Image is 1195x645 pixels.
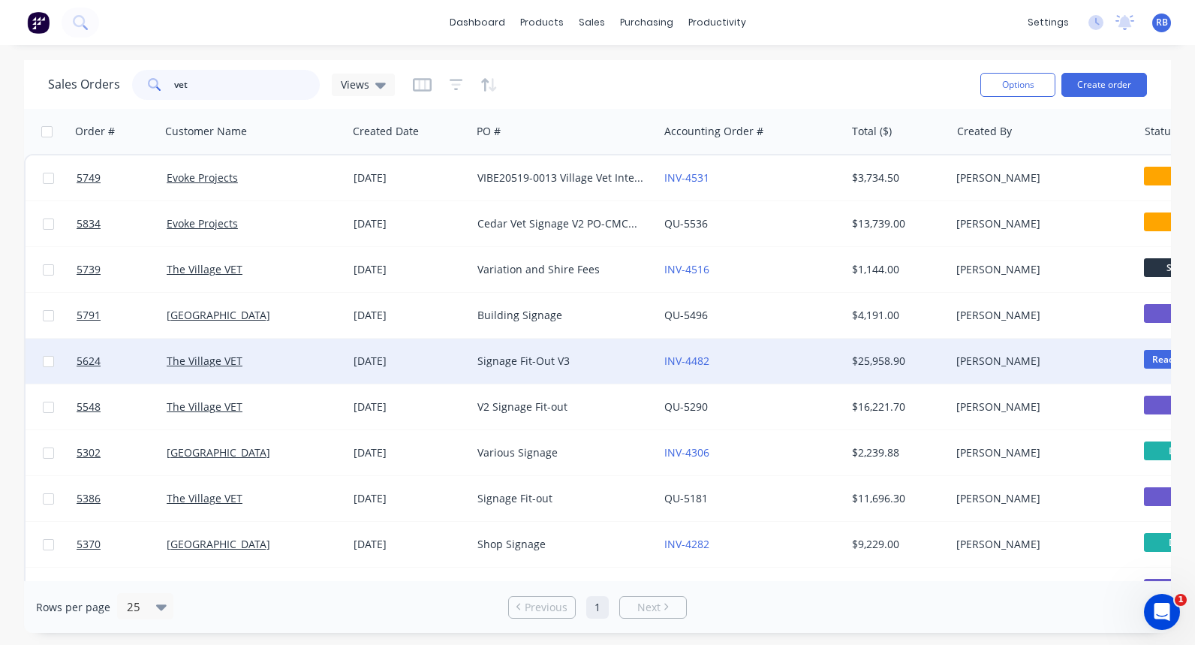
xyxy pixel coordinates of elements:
h1: Sales Orders [48,77,120,92]
button: Create order [1061,73,1147,97]
a: Next page [620,600,686,615]
span: 5739 [77,262,101,277]
div: Created By [957,124,1012,139]
div: Various Signage [477,445,644,460]
div: Order # [75,124,115,139]
a: [GEOGRAPHIC_DATA] [167,537,270,551]
a: [GEOGRAPHIC_DATA] [167,445,270,460]
div: VIBE20519-0013 Village Vet Internals [477,170,644,185]
div: [DATE] [354,537,465,552]
div: [DATE] [354,354,465,369]
div: $11,696.30 [852,491,940,506]
a: 5302 [77,430,167,475]
a: INV-4306 [664,445,709,460]
div: Accounting Order # [664,124,763,139]
a: Previous page [509,600,575,615]
div: [DATE] [354,262,465,277]
div: [DATE] [354,308,465,323]
a: QU-5496 [664,308,708,322]
a: 5386 [77,476,167,521]
div: [DATE] [354,170,465,185]
div: Signage Fit-out [477,491,644,506]
div: $9,229.00 [852,537,940,552]
div: [PERSON_NAME] [956,170,1123,185]
a: 5339 [77,568,167,613]
div: [DATE] [354,216,465,231]
div: V2 Signage Fit-out [477,399,644,414]
span: RB [1156,16,1168,29]
div: productivity [681,11,754,34]
a: [GEOGRAPHIC_DATA] [167,308,270,322]
div: Total ($) [852,124,892,139]
span: Previous [525,600,567,615]
span: 5370 [77,537,101,552]
iframe: Intercom live chat [1144,594,1180,630]
a: 5834 [77,201,167,246]
div: Shop Signage [477,537,644,552]
div: Variation and Shire Fees [477,262,644,277]
span: Rows per page [36,600,110,615]
div: [PERSON_NAME] [956,399,1123,414]
a: 5791 [77,293,167,338]
a: 5370 [77,522,167,567]
a: dashboard [442,11,513,34]
span: Views [341,77,369,92]
span: 5624 [77,354,101,369]
span: 5548 [77,399,101,414]
a: INV-4516 [664,262,709,276]
span: 5749 [77,170,101,185]
div: [PERSON_NAME] [956,445,1123,460]
div: purchasing [613,11,681,34]
div: Created Date [353,124,419,139]
div: sales [571,11,613,34]
a: The Village VET [167,399,242,414]
div: Cedar Vet Signage V2 PO-CMCU20527-0024 - Signage [477,216,644,231]
div: $1,144.00 [852,262,940,277]
span: 5302 [77,445,101,460]
div: $16,221.70 [852,399,940,414]
div: $2,239.88 [852,445,940,460]
div: [PERSON_NAME] [956,216,1123,231]
div: Customer Name [165,124,247,139]
div: Building Signage [477,308,644,323]
a: 5548 [77,384,167,429]
a: Evoke Projects [167,170,238,185]
a: QU-5290 [664,399,708,414]
a: 5739 [77,247,167,292]
a: 5624 [77,339,167,384]
span: 1 [1175,594,1187,606]
div: PO # [477,124,501,139]
img: Factory [27,11,50,34]
a: QU-5181 [664,491,708,505]
div: settings [1020,11,1076,34]
div: products [513,11,571,34]
a: The Village VET [167,491,242,505]
a: QU-5536 [664,216,708,231]
div: [PERSON_NAME] [956,308,1123,323]
div: $4,191.00 [852,308,940,323]
button: Options [980,73,1055,97]
div: [DATE] [354,445,465,460]
div: $3,734.50 [852,170,940,185]
div: [DATE] [354,399,465,414]
a: The Village VET [167,354,242,368]
a: INV-4482 [664,354,709,368]
ul: Pagination [502,596,693,619]
div: [PERSON_NAME] [956,354,1123,369]
a: Page 1 is your current page [586,596,609,619]
span: Next [637,600,661,615]
div: [DATE] [354,491,465,506]
div: Signage Fit-Out V3 [477,354,644,369]
a: The Village VET [167,262,242,276]
a: Evoke Projects [167,216,238,231]
a: 5749 [77,155,167,200]
div: [PERSON_NAME] [956,262,1123,277]
span: 5791 [77,308,101,323]
span: 5834 [77,216,101,231]
div: [PERSON_NAME] [956,491,1123,506]
div: Status [1145,124,1176,139]
a: INV-4282 [664,537,709,551]
input: Search... [174,70,321,100]
div: $25,958.90 [852,354,940,369]
div: [PERSON_NAME] [956,537,1123,552]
